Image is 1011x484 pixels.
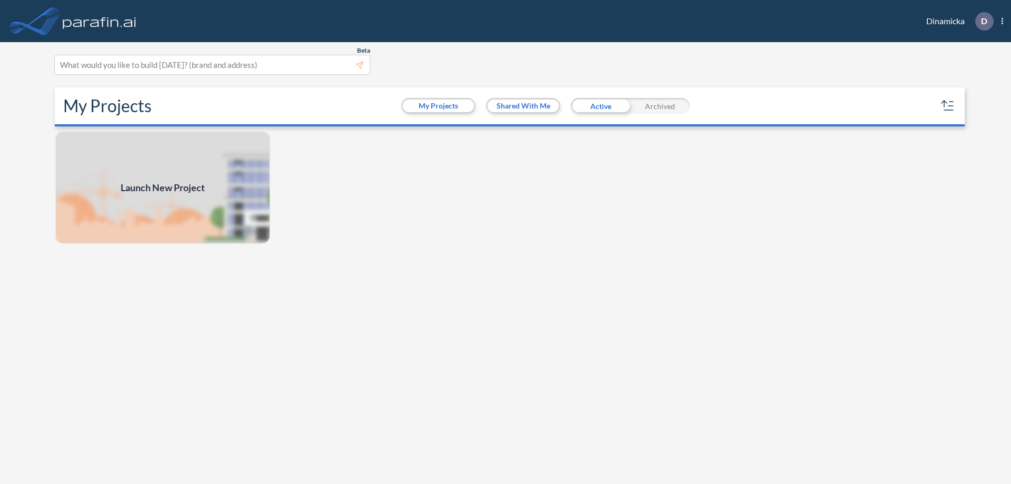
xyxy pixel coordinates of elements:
[55,131,271,244] a: Launch New Project
[630,98,690,114] div: Archived
[939,97,956,114] button: sort
[63,96,152,116] h2: My Projects
[488,100,559,112] button: Shared With Me
[61,11,138,32] img: logo
[55,131,271,244] img: add
[571,98,630,114] div: Active
[403,100,474,112] button: My Projects
[981,16,987,26] p: D
[910,12,1003,31] div: Dinamicka
[357,46,370,55] span: Beta
[121,181,205,195] span: Launch New Project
